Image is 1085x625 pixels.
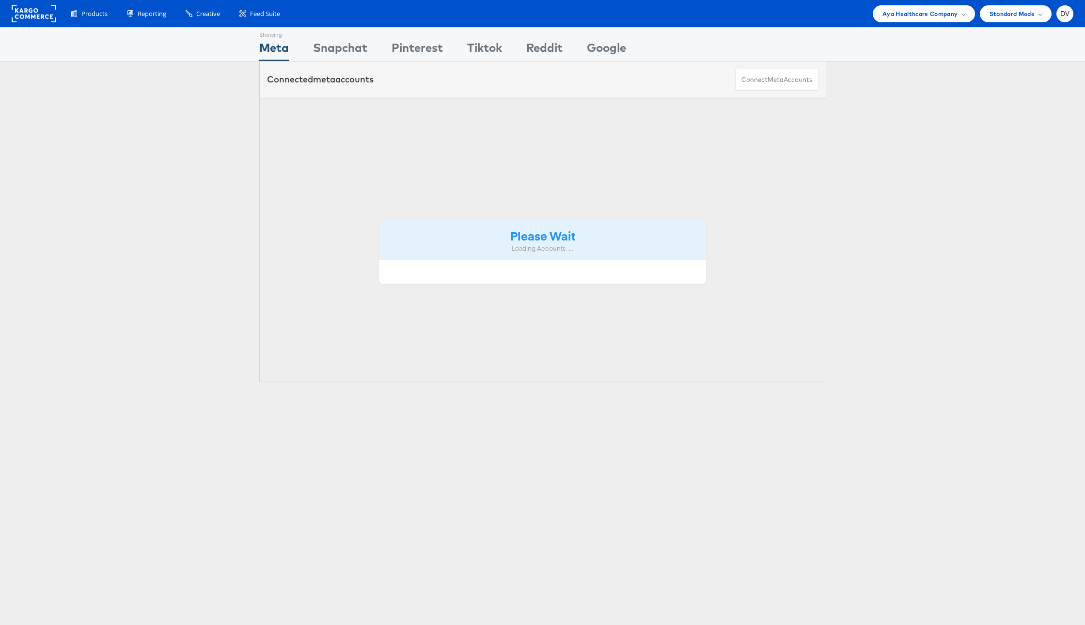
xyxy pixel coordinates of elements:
[313,39,367,61] div: Snapchat
[81,9,108,18] span: Products
[267,73,374,86] div: Connected accounts
[1060,11,1070,17] span: DV
[386,244,699,253] div: Loading Accounts ....
[259,39,289,61] div: Meta
[510,227,575,243] strong: Please Wait
[990,9,1035,19] span: Standard Mode
[882,9,958,19] span: Aya Healthcare Company
[138,9,166,18] span: Reporting
[526,39,563,61] div: Reddit
[735,69,818,91] button: ConnectmetaAccounts
[768,75,784,84] span: meta
[313,74,335,85] span: meta
[250,9,280,18] span: Feed Suite
[467,39,502,61] div: Tiktok
[196,9,220,18] span: Creative
[392,39,443,61] div: Pinterest
[259,28,289,39] div: Showing
[587,39,626,61] div: Google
